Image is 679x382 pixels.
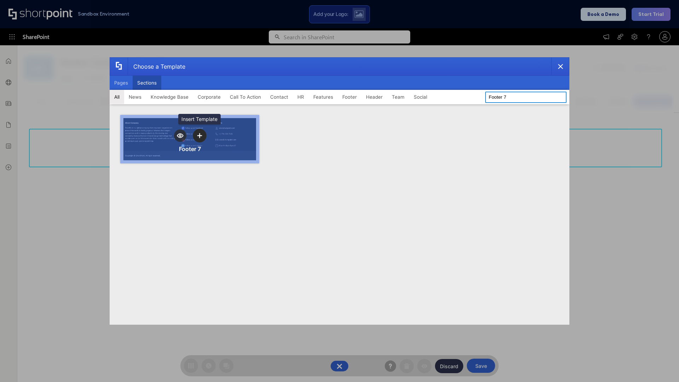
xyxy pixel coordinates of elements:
button: Call To Action [225,90,266,104]
button: Sections [133,76,161,90]
button: Team [387,90,409,104]
button: Footer [338,90,361,104]
button: Corporate [193,90,225,104]
iframe: Chat Widget [644,348,679,382]
button: All [110,90,124,104]
div: Footer 7 [179,145,201,152]
button: Knowledge Base [146,90,193,104]
div: template selector [110,57,569,325]
button: Pages [110,76,133,90]
button: Header [361,90,387,104]
button: Social [409,90,432,104]
button: HR [293,90,309,104]
button: News [124,90,146,104]
button: Contact [266,90,293,104]
input: Search [485,92,567,103]
div: Choose a Template [128,58,185,75]
button: Features [309,90,338,104]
